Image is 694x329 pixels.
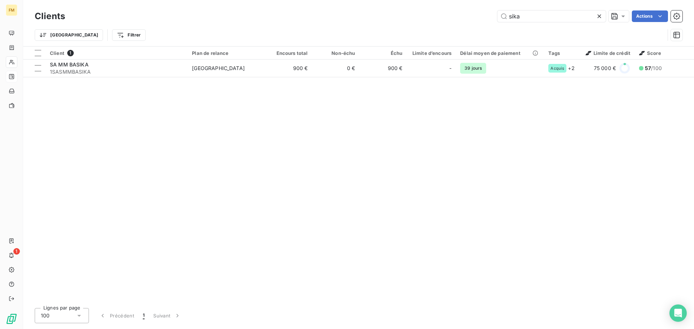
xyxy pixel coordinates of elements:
h3: Clients [35,10,65,23]
span: 100 [41,312,50,319]
div: Limite d’encours [411,50,452,56]
span: - [449,65,451,72]
span: SA MM BASIKA [50,61,89,68]
td: 900 € [360,60,407,77]
span: 57 [645,65,651,71]
span: 1 [67,50,74,56]
button: Précédent [95,308,138,323]
button: Filtrer [112,29,145,41]
div: Délai moyen de paiement [460,50,540,56]
span: 39 jours [460,63,486,74]
span: 75 000 € [594,65,616,72]
span: Client [50,50,64,56]
input: Rechercher [497,10,606,22]
span: Score [639,50,661,56]
span: Limite de crédit [586,50,630,56]
span: 1SASMMBASIKA [50,68,183,75]
div: Non-échu [316,50,355,56]
span: /100 [645,65,662,72]
button: 1 [138,308,149,323]
button: Suivant [149,308,185,323]
span: Acquis [551,66,564,70]
button: Actions [632,10,668,22]
span: + 2 [568,64,574,72]
td: 0 € [312,60,359,77]
span: 1 [143,312,145,319]
span: 1 [13,248,20,255]
td: 900 € [265,60,312,77]
img: Logo LeanPay [6,313,17,325]
button: [GEOGRAPHIC_DATA] [35,29,103,41]
div: FM [6,4,17,16]
div: Tags [548,50,575,56]
div: Encours total [269,50,308,56]
div: Plan de relance [192,50,260,56]
div: [GEOGRAPHIC_DATA] [192,65,245,72]
div: Échu [364,50,403,56]
div: Open Intercom Messenger [669,304,687,322]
